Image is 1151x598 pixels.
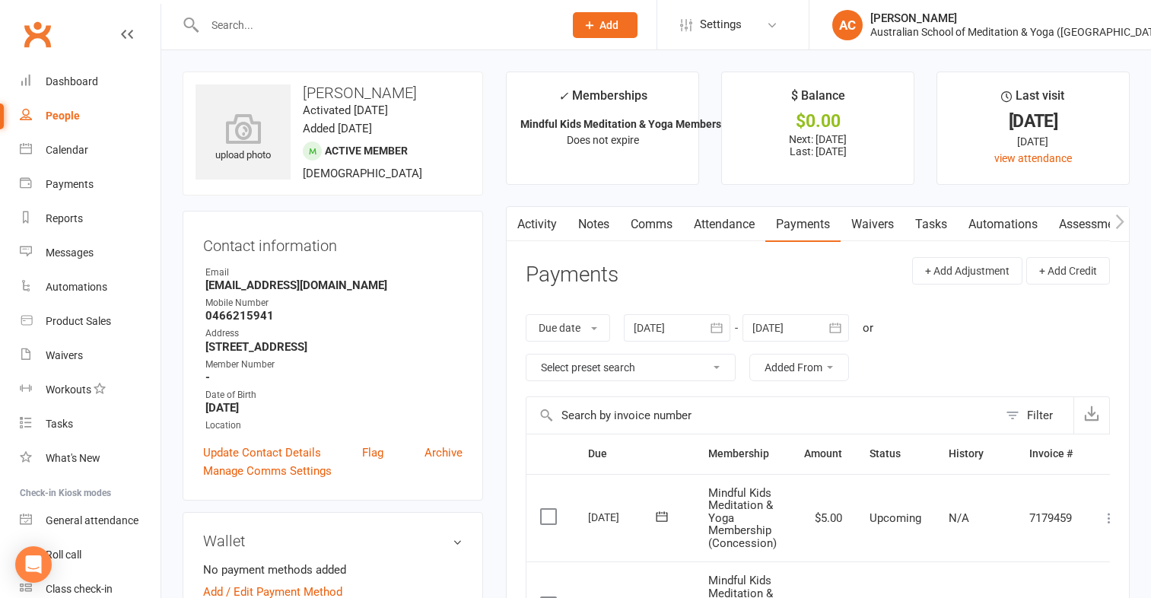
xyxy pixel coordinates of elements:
[46,247,94,259] div: Messages
[998,397,1073,434] button: Filter
[558,86,647,114] div: Memberships
[567,134,639,146] span: Does not expire
[18,15,56,53] a: Clubworx
[20,236,161,270] a: Messages
[15,546,52,583] div: Open Intercom Messenger
[20,270,161,304] a: Automations
[203,462,332,480] a: Manage Comms Settings
[683,207,765,242] a: Attendance
[46,349,83,361] div: Waivers
[520,118,748,130] strong: Mindful Kids Meditation & Yoga Membership ...
[856,434,935,473] th: Status
[749,354,849,381] button: Added From
[20,167,161,202] a: Payments
[325,145,408,157] span: Active member
[765,207,841,242] a: Payments
[588,505,658,529] div: [DATE]
[205,326,463,341] div: Address
[205,358,463,372] div: Member Number
[526,314,610,342] button: Due date
[196,84,470,101] h3: [PERSON_NAME]
[46,178,94,190] div: Payments
[573,12,638,38] button: Add
[695,434,790,473] th: Membership
[20,373,161,407] a: Workouts
[205,309,463,323] strong: 0466215941
[832,10,863,40] div: AC
[949,511,969,525] span: N/A
[620,207,683,242] a: Comms
[20,99,161,133] a: People
[20,441,161,476] a: What's New
[20,133,161,167] a: Calendar
[303,122,372,135] time: Added [DATE]
[205,418,463,433] div: Location
[205,340,463,354] strong: [STREET_ADDRESS]
[736,133,900,157] p: Next: [DATE] Last: [DATE]
[46,315,111,327] div: Product Sales
[46,452,100,464] div: What's New
[1048,207,1141,242] a: Assessments
[1027,406,1053,425] div: Filter
[507,207,568,242] a: Activity
[1016,434,1086,473] th: Invoice #
[558,89,568,103] i: ✓
[46,212,83,224] div: Reports
[1016,474,1086,562] td: 7179459
[46,281,107,293] div: Automations
[362,444,383,462] a: Flag
[574,434,695,473] th: Due
[46,110,80,122] div: People
[841,207,905,242] a: Waivers
[20,202,161,236] a: Reports
[958,207,1048,242] a: Automations
[205,401,463,415] strong: [DATE]
[935,434,1016,473] th: History
[708,486,777,550] span: Mindful Kids Meditation & Yoga Membership (Concession)
[526,397,998,434] input: Search by invoice number
[205,266,463,280] div: Email
[905,207,958,242] a: Tasks
[303,167,422,180] span: [DEMOGRAPHIC_DATA]
[790,474,856,562] td: $5.00
[951,133,1115,150] div: [DATE]
[700,8,742,42] span: Settings
[205,278,463,292] strong: [EMAIL_ADDRESS][DOMAIN_NAME]
[203,444,321,462] a: Update Contact Details
[568,207,620,242] a: Notes
[46,549,81,561] div: Roll call
[46,75,98,87] div: Dashboard
[20,407,161,441] a: Tasks
[196,113,291,164] div: upload photo
[424,444,463,462] a: Archive
[599,19,618,31] span: Add
[46,514,138,526] div: General attendance
[20,504,161,538] a: General attendance kiosk mode
[1001,86,1064,113] div: Last visit
[20,538,161,572] a: Roll call
[912,257,1022,285] button: + Add Adjustment
[46,383,91,396] div: Workouts
[1026,257,1110,285] button: + Add Credit
[46,144,88,156] div: Calendar
[526,263,618,287] h3: Payments
[994,152,1072,164] a: view attendance
[736,113,900,129] div: $0.00
[205,388,463,402] div: Date of Birth
[791,86,845,113] div: $ Balance
[205,296,463,310] div: Mobile Number
[303,103,388,117] time: Activated [DATE]
[951,113,1115,129] div: [DATE]
[46,418,73,430] div: Tasks
[203,561,463,579] li: No payment methods added
[46,583,113,595] div: Class check-in
[203,231,463,254] h3: Contact information
[200,14,553,36] input: Search...
[790,434,856,473] th: Amount
[203,533,463,549] h3: Wallet
[205,371,463,384] strong: -
[870,511,921,525] span: Upcoming
[863,319,873,337] div: or
[20,304,161,339] a: Product Sales
[20,339,161,373] a: Waivers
